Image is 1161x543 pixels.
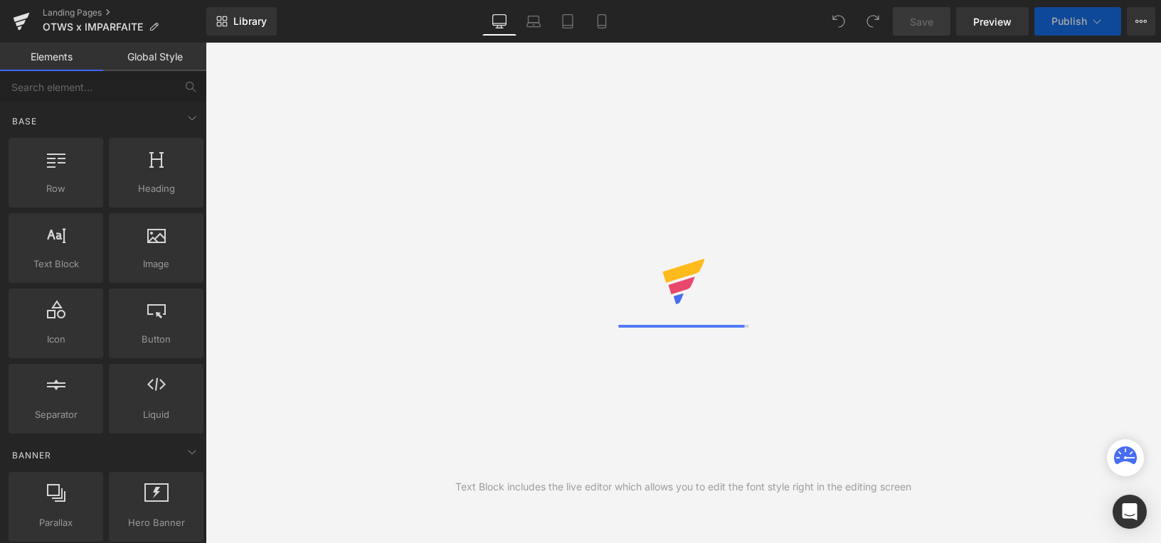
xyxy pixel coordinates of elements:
div: Open Intercom Messenger [1113,495,1147,529]
a: Preview [956,7,1029,36]
div: Text Block includes the live editor which allows you to edit the font style right in the editing ... [455,479,911,495]
span: Separator [13,407,99,422]
a: Laptop [516,7,551,36]
span: Image [113,257,199,271]
span: Heading [113,181,199,196]
button: Publish [1034,7,1121,36]
span: Liquid [113,407,199,422]
a: Mobile [585,7,619,36]
span: Preview [973,14,1012,29]
a: Tablet [551,7,585,36]
button: More [1127,7,1155,36]
span: Save [910,14,933,29]
span: Banner [11,448,53,462]
span: OTWS x IMPARFAITE [43,21,143,33]
button: Undo [825,7,853,36]
a: New Library [206,7,277,36]
a: Landing Pages [43,7,206,18]
span: Row [13,181,99,196]
span: Parallax [13,515,99,530]
button: Redo [859,7,887,36]
span: Hero Banner [113,515,199,530]
span: Base [11,114,38,128]
span: Library [233,15,267,28]
a: Global Style [103,43,206,71]
span: Text Block [13,257,99,271]
span: Icon [13,332,99,347]
span: Publish [1051,16,1087,27]
span: Button [113,332,199,347]
a: Desktop [482,7,516,36]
